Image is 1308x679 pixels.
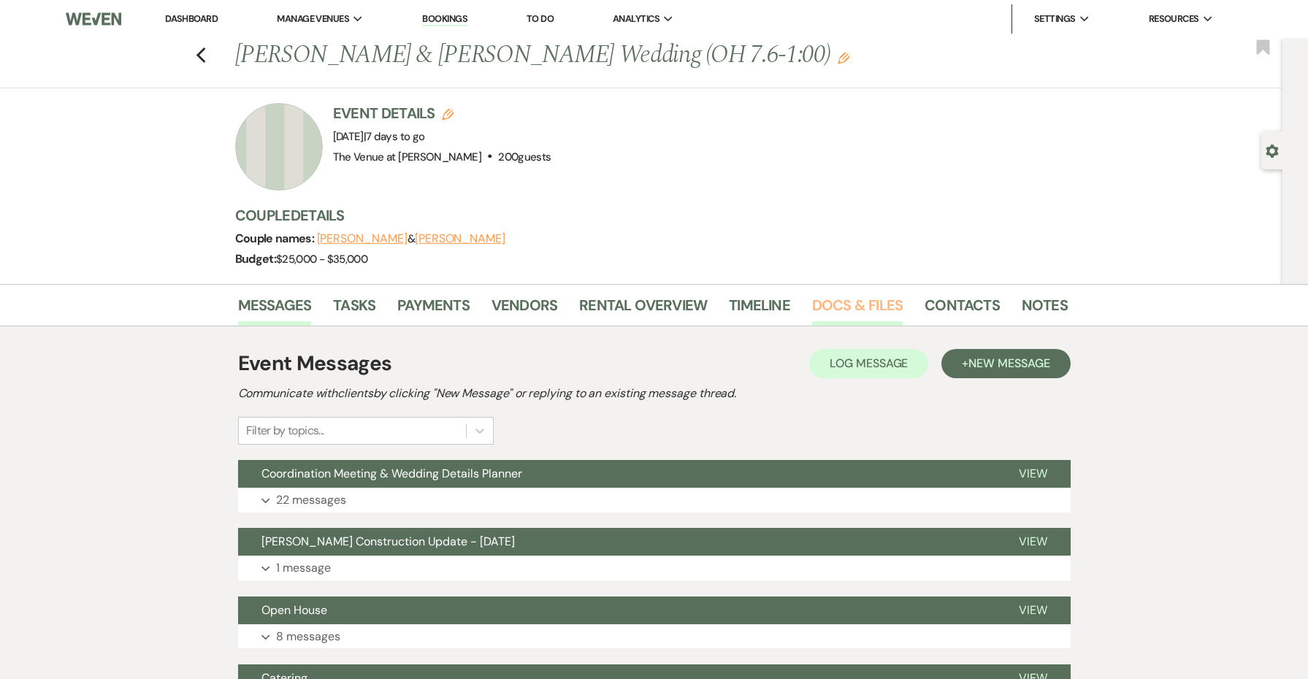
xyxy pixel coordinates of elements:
[317,233,408,245] button: [PERSON_NAME]
[238,488,1071,513] button: 22 messages
[1019,534,1047,549] span: View
[579,294,707,326] a: Rental Overview
[238,460,995,488] button: Coordination Meeting & Wedding Details Planner
[364,129,425,144] span: |
[276,559,331,578] p: 1 message
[235,205,1053,226] h3: Couple Details
[261,466,522,481] span: Coordination Meeting & Wedding Details Planner
[238,294,312,326] a: Messages
[995,528,1071,556] button: View
[397,294,470,326] a: Payments
[1019,466,1047,481] span: View
[238,528,995,556] button: [PERSON_NAME] Construction Update - [DATE]
[1266,143,1279,157] button: Open lead details
[246,422,324,440] div: Filter by topics...
[165,12,218,25] a: Dashboard
[66,4,121,34] img: Weven Logo
[995,596,1071,624] button: View
[238,596,995,624] button: Open House
[235,38,890,73] h1: [PERSON_NAME] & [PERSON_NAME] Wedding (OH 7.6-1:00)
[1022,294,1068,326] a: Notes
[238,624,1071,649] button: 8 messages
[317,231,505,246] span: &
[422,12,467,26] a: Bookings
[492,294,557,326] a: Vendors
[1034,12,1076,26] span: Settings
[925,294,1000,326] a: Contacts
[498,150,551,164] span: 200 guests
[276,491,346,510] p: 22 messages
[968,356,1049,371] span: New Message
[333,150,481,164] span: The Venue at [PERSON_NAME]
[235,251,277,266] span: Budget:
[238,385,1071,402] h2: Communicate with clients by clicking "New Message" or replying to an existing message thread.
[415,233,505,245] button: [PERSON_NAME]
[812,294,903,326] a: Docs & Files
[333,103,551,123] h3: Event Details
[838,51,849,64] button: Edit
[809,349,928,378] button: Log Message
[941,349,1070,378] button: +New Message
[333,294,375,326] a: Tasks
[366,129,424,144] span: 7 days to go
[261,602,327,618] span: Open House
[333,129,425,144] span: [DATE]
[238,348,392,379] h1: Event Messages
[527,12,554,25] a: To Do
[235,231,317,246] span: Couple names:
[276,252,367,266] span: $25,000 - $35,000
[1019,602,1047,618] span: View
[613,12,659,26] span: Analytics
[277,12,349,26] span: Manage Venues
[1149,12,1199,26] span: Resources
[995,460,1071,488] button: View
[261,534,515,549] span: [PERSON_NAME] Construction Update - [DATE]
[830,356,908,371] span: Log Message
[729,294,790,326] a: Timeline
[238,556,1071,580] button: 1 message
[276,627,340,646] p: 8 messages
